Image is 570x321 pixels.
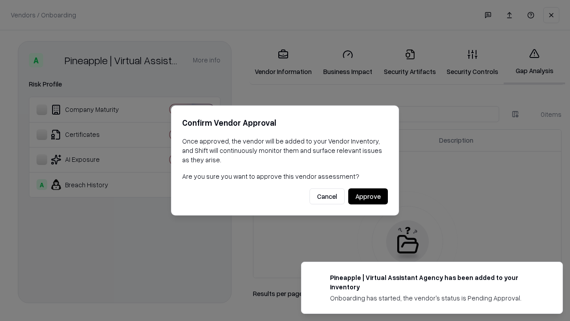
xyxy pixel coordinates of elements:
p: Are you sure you want to approve this vendor assessment? [182,172,388,181]
button: Approve [348,189,388,205]
img: trypineapple.com [312,273,323,284]
div: Pineapple | Virtual Assistant Agency has been added to your inventory [330,273,541,292]
button: Cancel [309,189,345,205]
p: Once approved, the vendor will be added to your Vendor Inventory, and Shift will continuously mon... [182,136,388,165]
h2: Confirm Vendor Approval [182,116,388,129]
div: Onboarding has started, the vendor's status is Pending Approval. [330,293,541,303]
